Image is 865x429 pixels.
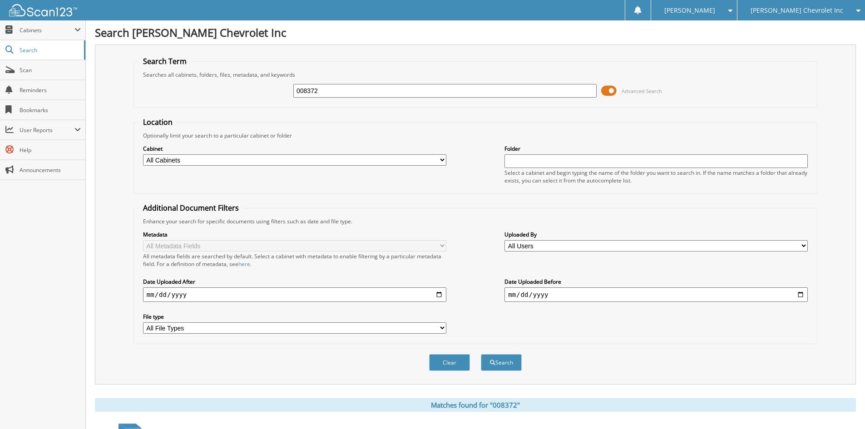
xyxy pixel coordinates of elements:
[20,86,81,94] span: Reminders
[664,8,715,13] span: [PERSON_NAME]
[138,132,812,139] div: Optionally limit your search to a particular cabinet or folder
[143,287,446,302] input: start
[20,66,81,74] span: Scan
[751,8,843,13] span: [PERSON_NAME] Chevrolet Inc
[138,117,177,127] legend: Location
[143,252,446,268] div: All metadata fields are searched by default. Select a cabinet with metadata to enable filtering b...
[143,313,446,321] label: File type
[138,203,243,213] legend: Additional Document Filters
[20,146,81,154] span: Help
[20,166,81,174] span: Announcements
[504,231,808,238] label: Uploaded By
[481,354,522,371] button: Search
[138,71,812,79] div: Searches all cabinets, folders, files, metadata, and keywords
[95,398,856,412] div: Matches found for "008372"
[504,169,808,184] div: Select a cabinet and begin typing the name of the folder you want to search in. If the name match...
[20,106,81,114] span: Bookmarks
[504,287,808,302] input: end
[143,278,446,286] label: Date Uploaded After
[238,260,250,268] a: here
[9,4,77,16] img: scan123-logo-white.svg
[95,25,856,40] h1: Search [PERSON_NAME] Chevrolet Inc
[429,354,470,371] button: Clear
[20,46,79,54] span: Search
[138,56,191,66] legend: Search Term
[20,126,74,134] span: User Reports
[20,26,74,34] span: Cabinets
[504,145,808,153] label: Folder
[143,231,446,238] label: Metadata
[622,88,662,94] span: Advanced Search
[504,278,808,286] label: Date Uploaded Before
[138,217,812,225] div: Enhance your search for specific documents using filters such as date and file type.
[143,145,446,153] label: Cabinet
